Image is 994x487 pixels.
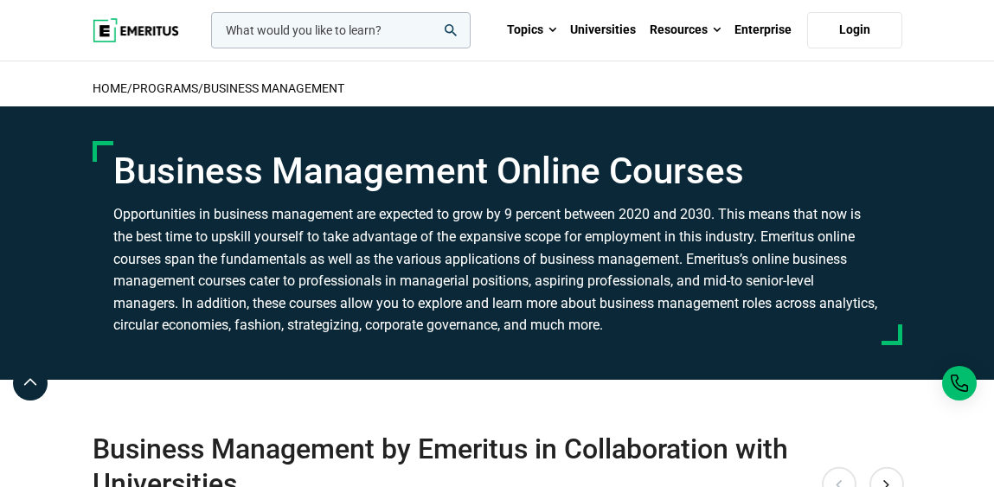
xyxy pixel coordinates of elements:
h2: / / [93,70,902,106]
a: Login [807,12,902,48]
input: woocommerce-product-search-field-0 [211,12,471,48]
h3: Opportunities in business management are expected to grow by 9 percent between 2020 and 2030. Thi... [113,203,882,336]
a: Business Management [203,81,344,95]
a: Programs [132,81,198,95]
h1: Business Management Online Courses [113,150,882,193]
a: home [93,81,127,95]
